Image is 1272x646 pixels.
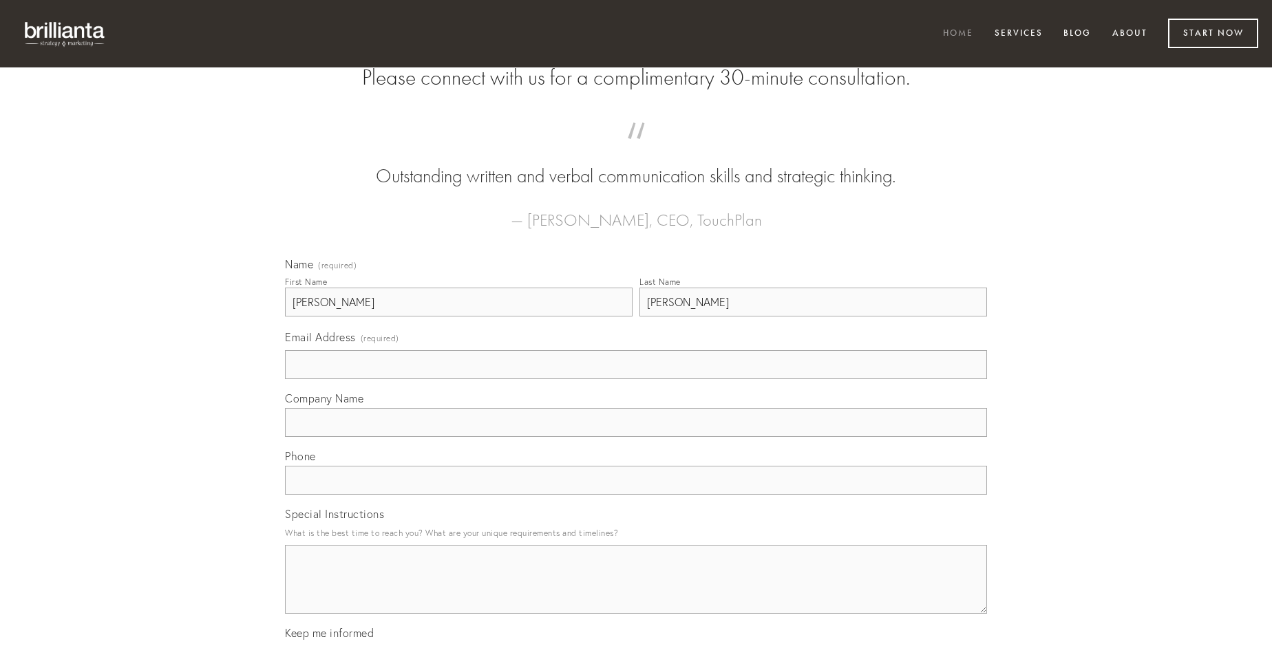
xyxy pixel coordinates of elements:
[361,329,399,347] span: (required)
[285,524,987,542] p: What is the best time to reach you? What are your unique requirements and timelines?
[14,14,117,54] img: brillianta - research, strategy, marketing
[986,23,1052,45] a: Services
[307,136,965,163] span: “
[1168,19,1258,48] a: Start Now
[285,257,313,271] span: Name
[285,65,987,91] h2: Please connect with us for a complimentary 30-minute consultation.
[285,277,327,287] div: First Name
[285,391,363,405] span: Company Name
[285,626,374,640] span: Keep me informed
[1054,23,1100,45] a: Blog
[285,449,316,463] span: Phone
[285,330,356,344] span: Email Address
[307,190,965,234] figcaption: — [PERSON_NAME], CEO, TouchPlan
[285,507,384,521] span: Special Instructions
[1103,23,1156,45] a: About
[639,277,681,287] div: Last Name
[307,136,965,190] blockquote: Outstanding written and verbal communication skills and strategic thinking.
[934,23,982,45] a: Home
[318,261,357,270] span: (required)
